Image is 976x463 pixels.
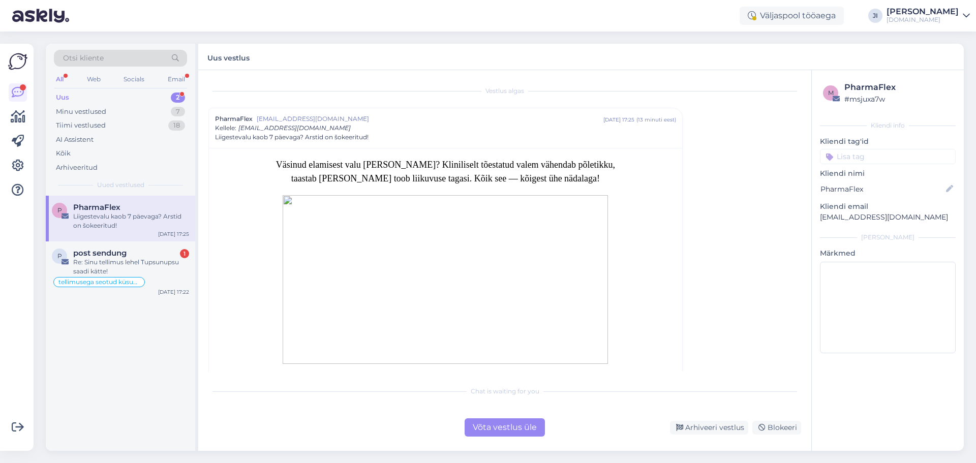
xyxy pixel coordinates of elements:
div: Liigestevalu kaob 7 päevaga? Arstid on šokeeritud! [73,212,189,230]
div: All [54,73,66,86]
div: 18 [168,120,185,131]
div: Arhiveeri vestlus [670,421,748,435]
div: Võta vestlus üle [465,418,545,437]
span: p [57,252,62,260]
div: Kõik [56,148,71,159]
div: Web [85,73,103,86]
p: Kliendi tag'id [820,136,956,147]
div: [DATE] 17:22 [158,288,189,296]
span: post sendung [73,249,127,258]
span: Kellele : [215,124,236,132]
div: Socials [121,73,146,86]
div: [PERSON_NAME] [820,233,956,242]
div: JI [868,9,882,23]
span: PharmaFlex [215,114,253,124]
div: Arhiveeritud [56,163,98,173]
label: Uus vestlus [207,50,250,64]
span: [EMAIL_ADDRESS][DOMAIN_NAME] [257,114,603,124]
div: Chat is waiting for you [208,387,801,396]
div: [PERSON_NAME] [887,8,959,16]
span: m [828,89,834,97]
div: Kliendi info [820,121,956,130]
span: tellimusega seotud küsumus [58,279,140,285]
div: [DATE] 17:25 [603,116,634,124]
div: Vestlus algas [208,86,801,96]
a: [PERSON_NAME][DOMAIN_NAME] [887,8,970,24]
div: ( 13 minuti eest ) [636,116,676,124]
img: Askly Logo [8,52,27,71]
div: 1 [180,249,189,258]
span: [EMAIL_ADDRESS][DOMAIN_NAME] [238,124,351,132]
a: Väsinud elamisest valu [PERSON_NAME]? Kliniliselt tõestatud valem vähendab põletikku, taastab [PE... [276,160,615,183]
p: Kliendi email [820,201,956,212]
span: Liigestevalu kaob 7 päevaga? Arstid on šokeeritud! [215,133,369,142]
div: Minu vestlused [56,107,106,117]
div: Uus [56,92,69,103]
p: Kliendi nimi [820,168,956,179]
p: [EMAIL_ADDRESS][DOMAIN_NAME] [820,212,956,223]
div: 7 [171,107,185,117]
span: P [57,206,62,214]
div: # msjuxa7w [844,94,953,105]
div: Email [166,73,187,86]
div: Tiimi vestlused [56,120,106,131]
div: Blokeeri [752,421,801,435]
div: PharmaFlex [844,81,953,94]
span: Uued vestlused [97,180,144,190]
span: PharmaFlex [73,203,120,212]
input: Lisa tag [820,149,956,164]
div: [DATE] 17:25 [158,230,189,238]
div: Re: Sinu tellimus lehel Tupsunupsu saadi kätte! [73,258,189,276]
span: Otsi kliente [63,53,104,64]
div: 2 [171,92,185,103]
div: Väljaspool tööaega [740,7,844,25]
p: Märkmed [820,248,956,259]
div: AI Assistent [56,135,94,145]
div: [DOMAIN_NAME] [887,16,959,24]
input: Lisa nimi [820,183,944,195]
